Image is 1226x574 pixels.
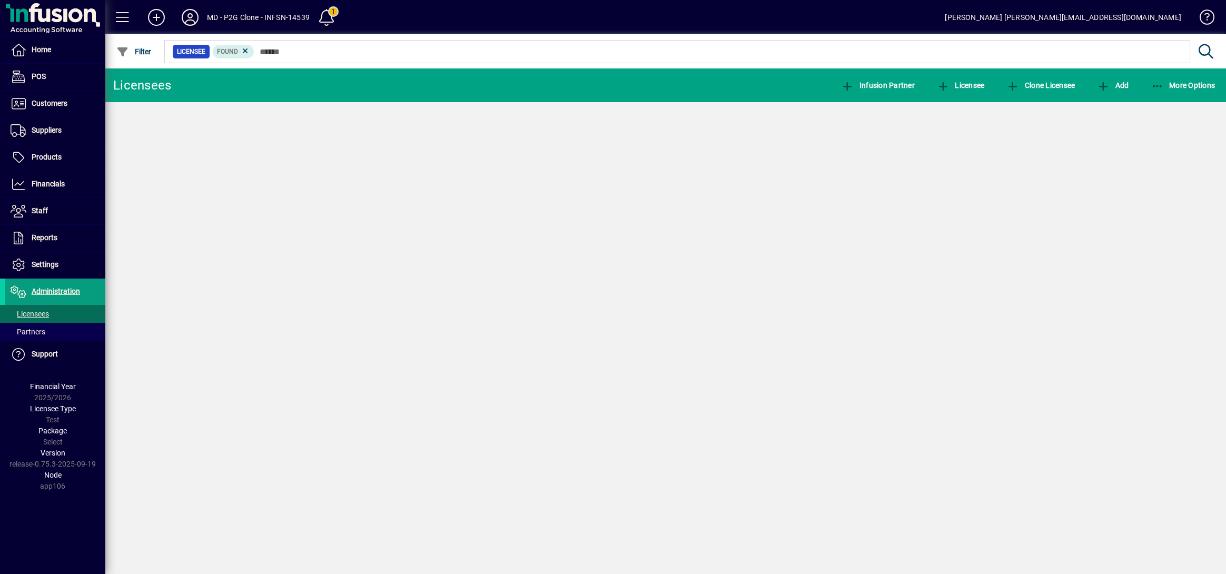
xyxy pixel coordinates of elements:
[838,76,917,95] button: Infusion Partner
[934,76,987,95] button: Licensee
[5,252,105,278] a: Settings
[32,153,62,161] span: Products
[5,144,105,171] a: Products
[32,287,80,295] span: Administration
[177,46,205,57] span: Licensee
[217,48,238,55] span: Found
[30,404,76,413] span: Licensee Type
[140,8,173,27] button: Add
[1149,76,1218,95] button: More Options
[937,81,985,90] span: Licensee
[5,117,105,144] a: Suppliers
[41,449,65,457] span: Version
[1006,81,1075,90] span: Clone Licensee
[114,42,154,61] button: Filter
[841,81,915,90] span: Infusion Partner
[32,206,48,215] span: Staff
[1151,81,1215,90] span: More Options
[32,233,57,242] span: Reports
[38,427,67,435] span: Package
[5,91,105,117] a: Customers
[113,77,171,94] div: Licensees
[32,260,58,269] span: Settings
[213,45,254,58] mat-chip: Found Status: Found
[116,47,152,56] span: Filter
[5,37,105,63] a: Home
[11,328,45,336] span: Partners
[5,225,105,251] a: Reports
[5,198,105,224] a: Staff
[5,341,105,368] a: Support
[44,471,62,479] span: Node
[11,310,49,318] span: Licensees
[173,8,207,27] button: Profile
[1094,76,1131,95] button: Add
[207,9,310,26] div: MD - P2G Clone - INFSN-14539
[5,64,105,90] a: POS
[32,180,65,188] span: Financials
[5,323,105,341] a: Partners
[5,171,105,197] a: Financials
[5,305,105,323] a: Licensees
[30,382,76,391] span: Financial Year
[32,126,62,134] span: Suppliers
[32,99,67,107] span: Customers
[32,72,46,81] span: POS
[945,9,1181,26] div: [PERSON_NAME] [PERSON_NAME][EMAIL_ADDRESS][DOMAIN_NAME]
[1097,81,1129,90] span: Add
[32,350,58,358] span: Support
[32,45,51,54] span: Home
[1192,2,1213,36] a: Knowledge Base
[1004,76,1077,95] button: Clone Licensee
